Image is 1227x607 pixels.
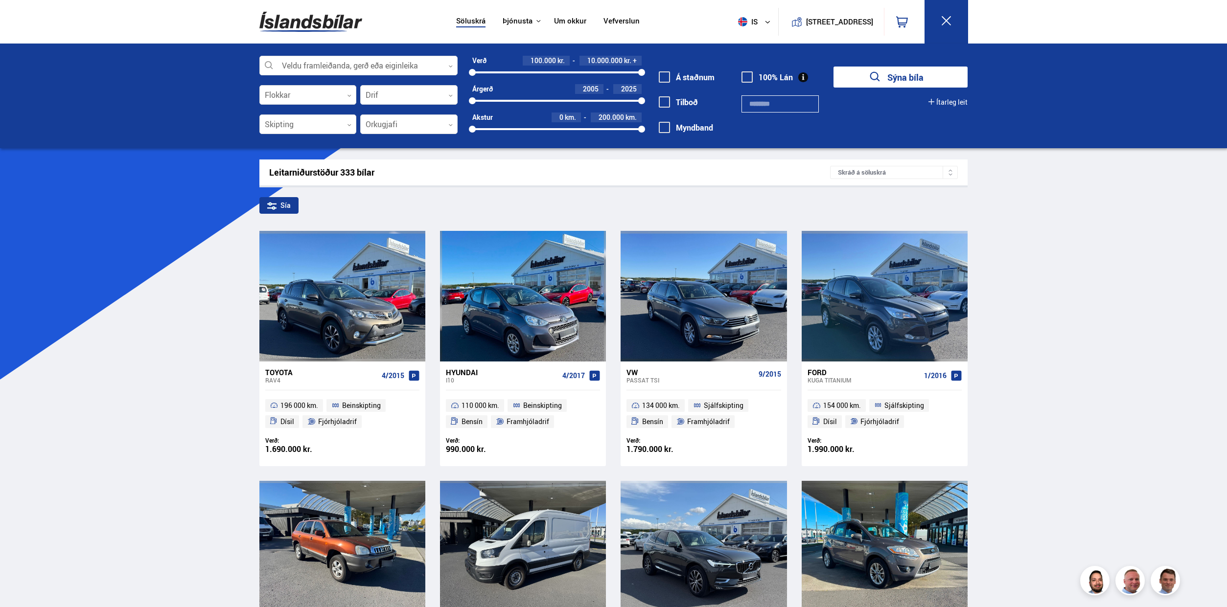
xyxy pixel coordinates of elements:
label: Tilboð [659,98,698,107]
a: Vefverslun [603,17,640,27]
div: Passat TSI [626,377,754,383]
span: Bensín [642,416,663,427]
a: Hyundai i10 4/2017 110 000 km. Beinskipting Bensín Framhjóladrif Verð: 990.000 kr. [440,361,606,466]
span: 1/2016 [924,372,947,380]
span: kr. [557,57,565,65]
span: Fjórhjóladrif [318,416,357,427]
div: 990.000 kr. [446,445,523,453]
a: Ford Kuga TITANIUM 1/2016 154 000 km. Sjálfskipting Dísil Fjórhjóladrif Verð: 1.990.000 kr. [802,361,968,466]
span: Dísil [823,416,837,427]
label: Á staðnum [659,73,715,82]
label: 100% Lán [741,73,793,82]
img: G0Ugv5HjCgRt.svg [259,6,362,38]
span: Sjálfskipting [704,400,743,411]
span: Sjálfskipting [884,400,924,411]
a: VW Passat TSI 9/2015 134 000 km. Sjálfskipting Bensín Framhjóladrif Verð: 1.790.000 kr. [621,361,787,466]
div: Hyundai [446,368,558,377]
span: Beinskipting [523,400,562,411]
div: Toyota [265,368,378,377]
button: Sýna bíla [833,67,968,88]
span: 10.000.000 [587,56,623,65]
div: RAV4 [265,377,378,383]
span: Framhjóladrif [687,416,730,427]
span: Bensín [462,416,483,427]
a: Toyota RAV4 4/2015 196 000 km. Beinskipting Dísil Fjórhjóladrif Verð: 1.690.000 kr. [259,361,425,466]
img: svg+xml;base64,PHN2ZyB4bWxucz0iaHR0cDovL3d3dy53My5vcmcvMjAwMC9zdmciIHdpZHRoPSI1MTIiIGhlaWdodD0iNT... [738,17,747,26]
span: Beinskipting [342,400,381,411]
div: Verð: [626,437,704,444]
div: VW [626,368,754,377]
button: Ítarleg leit [928,98,968,106]
div: Verð: [265,437,343,444]
div: Verð: [446,437,523,444]
span: kr. [624,57,631,65]
span: 4/2017 [562,372,585,380]
span: 0 [559,112,563,122]
span: 196 000 km. [280,400,318,411]
span: + [633,57,637,65]
span: 200.000 [599,112,624,122]
div: Verð: [808,437,885,444]
span: km. [625,113,637,121]
label: Myndband [659,123,713,132]
span: 134 000 km. [642,400,680,411]
span: 154 000 km. [823,400,861,411]
div: Kuga TITANIUM [808,377,920,383]
span: 100.000 [531,56,556,65]
div: Ford [808,368,920,377]
a: Söluskrá [456,17,486,27]
button: is [734,7,778,36]
div: Leitarniðurstöður 333 bílar [269,167,831,178]
span: km. [565,113,576,121]
div: Akstur [472,113,493,121]
div: Árgerð [472,85,493,93]
div: 1.990.000 kr. [808,445,885,453]
button: Þjónusta [503,17,532,26]
img: siFngHWaQ9KaOqBr.png [1117,567,1146,597]
div: Skráð á söluskrá [830,166,958,179]
div: 1.690.000 kr. [265,445,343,453]
div: Verð [472,57,486,65]
span: 2025 [621,84,637,93]
img: nhp88E3Fdnt1Opn2.png [1082,567,1111,597]
a: [STREET_ADDRESS] [784,8,879,36]
a: Um okkur [554,17,586,27]
span: 2005 [583,84,599,93]
span: Framhjóladrif [507,416,549,427]
span: 9/2015 [759,370,781,378]
div: i10 [446,377,558,383]
span: Dísil [280,416,294,427]
button: Opna LiveChat spjallviðmót [8,4,37,33]
span: 4/2015 [382,372,404,380]
span: Fjórhjóladrif [860,416,899,427]
div: Sía [259,197,299,214]
div: 1.790.000 kr. [626,445,704,453]
span: is [734,17,759,26]
button: [STREET_ADDRESS] [810,18,870,26]
span: 110 000 km. [462,400,499,411]
img: FbJEzSuNWCJXmdc-.webp [1152,567,1181,597]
